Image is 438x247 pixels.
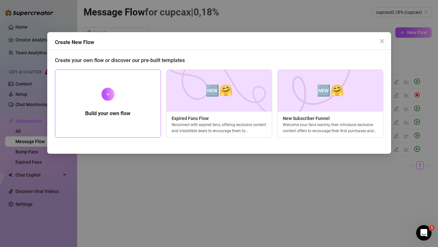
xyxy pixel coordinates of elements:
[205,82,232,99] span: 🆕🤗
[377,36,387,46] button: Close
[277,122,383,133] div: Welcome your fans warmly, then introduce exclusive content offers to encourage their first purcha...
[429,225,434,230] span: 1
[317,82,344,99] span: 🆕🤗
[166,122,272,133] div: Reconnect with expired fans, offering exclusive content and irresistible deals to encourage them ...
[377,39,387,44] span: Close
[55,39,391,46] div: Create New Flow
[166,115,272,122] span: Expired Fans Flow
[105,92,110,96] span: plus
[55,57,185,63] span: Create your own flow or discover our pre-built templates
[277,115,383,122] span: New Subscriber Funnel
[416,225,432,241] iframe: Intercom live chat
[380,39,385,44] span: close
[85,110,130,117] h5: Build your own flow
